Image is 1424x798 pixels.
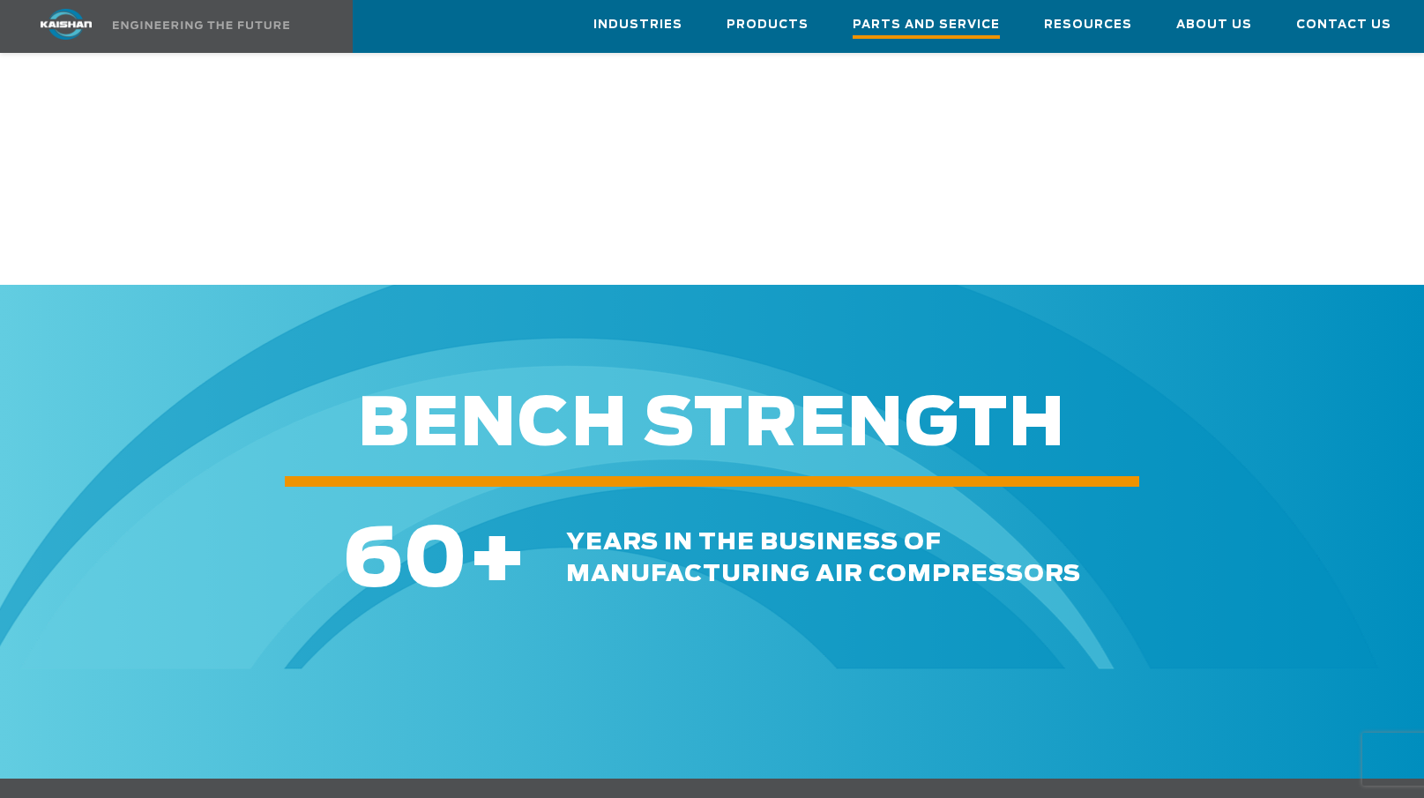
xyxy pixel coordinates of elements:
a: Contact Us [1296,1,1391,48]
a: Resources [1044,1,1132,48]
span: Products [727,15,809,35]
span: years in the business of manufacturing air compressors [566,531,1081,585]
span: Parts and Service [853,15,1000,39]
span: Industries [593,15,682,35]
span: + [467,521,527,602]
a: Products [727,1,809,48]
span: 60 [343,521,467,602]
a: Industries [593,1,682,48]
span: About Us [1176,15,1252,35]
a: About Us [1176,1,1252,48]
span: Resources [1044,15,1132,35]
a: Parts and Service [853,1,1000,52]
span: Contact Us [1296,15,1391,35]
img: Engineering the future [113,21,289,29]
